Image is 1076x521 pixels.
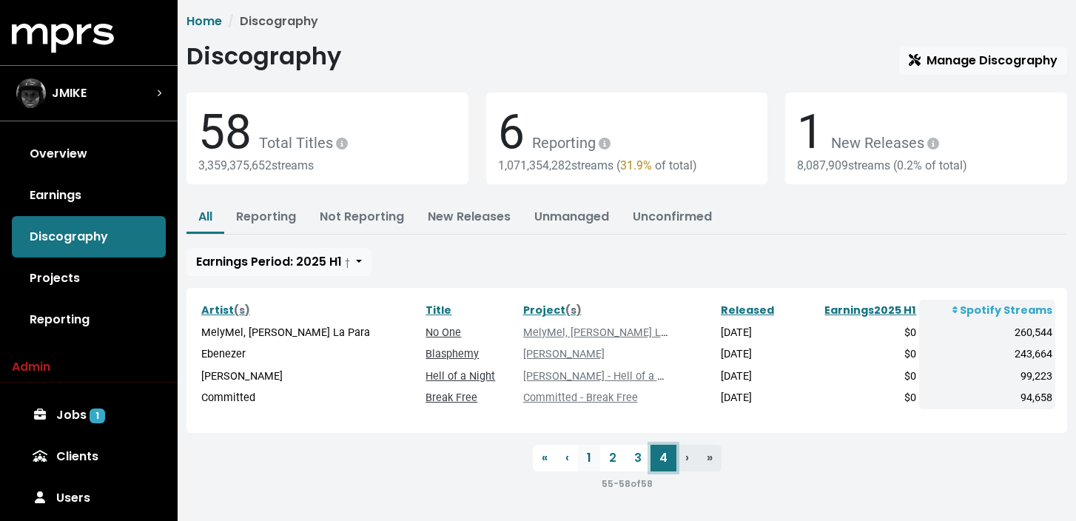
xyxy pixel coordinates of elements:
[718,366,794,388] td: [DATE]
[620,158,652,172] span: 31.9%
[12,29,114,46] a: mprs logo
[797,325,917,341] div: $0
[12,477,166,519] a: Users
[498,158,756,172] div: 1,071,354,282 streams ( of total)
[602,477,653,490] small: 55 - 58 of 58
[797,104,824,160] span: 1
[824,134,942,152] span: New Releases
[523,391,638,404] a: Committed - Break Free
[12,436,166,477] a: Clients
[12,133,166,175] a: Overview
[523,348,605,360] a: [PERSON_NAME]
[625,445,650,471] a: 3
[919,300,1055,322] th: Spotify Streams
[523,370,683,383] a: [PERSON_NAME] - Hell of a Night
[600,445,625,471] a: 2
[797,390,917,406] div: $0
[186,248,371,276] button: Earnings Period: 2025 H1 †
[426,370,495,383] a: Hell of a Night
[12,175,166,216] a: Earnings
[534,208,609,225] a: Unmanaged
[12,299,166,340] a: Reporting
[198,322,423,344] td: MelyMel, [PERSON_NAME] La Para
[919,322,1055,344] td: 260,544
[198,366,423,388] td: [PERSON_NAME]
[12,394,166,436] a: Jobs 1
[523,303,582,317] a: Project(s)
[320,208,404,225] a: Not Reporting
[633,208,712,225] a: Unconfirmed
[426,348,479,360] a: Blasphemy
[196,253,350,270] span: Earnings Period: 2025 H1
[186,13,1067,30] nav: breadcrumb
[222,13,318,30] li: Discography
[919,343,1055,366] td: 243,664
[426,391,477,404] a: Break Free
[718,322,794,344] td: [DATE]
[797,346,917,363] div: $0
[52,84,87,102] span: JMIKE
[201,303,250,317] a: Artist(s)
[721,303,774,317] a: Released
[236,208,296,225] a: Reporting
[797,369,917,385] div: $0
[899,47,1067,75] a: Manage Discography
[198,158,457,172] div: 3,359,375,652 streams
[919,366,1055,388] td: 99,223
[252,134,351,152] span: Total Titles
[198,104,252,160] span: 58
[12,258,166,299] a: Projects
[186,13,222,30] a: Home
[565,449,569,466] span: ‹
[523,326,736,339] a: MelyMel, [PERSON_NAME] La Para - No One
[919,387,1055,409] td: 94,658
[797,158,1055,172] div: 8,087,909 streams ( of total)
[718,343,794,366] td: [DATE]
[426,326,461,339] a: No One
[909,52,1057,69] span: Manage Discography
[650,445,676,471] a: 4
[198,208,212,225] a: All
[198,387,423,409] td: Committed
[525,134,613,152] span: Reporting
[426,303,451,317] a: Title
[345,256,350,269] small: †
[428,208,511,225] a: New Releases
[542,449,548,466] span: «
[565,303,582,317] span: (s)
[824,303,916,317] a: Earnings2025 H1
[16,78,46,108] img: The selected account / producer
[90,409,105,423] span: 1
[578,445,600,471] a: 1
[718,387,794,409] td: [DATE]
[498,104,525,160] span: 6
[234,303,250,317] span: (s)
[198,343,423,366] td: Ebenezer
[897,158,922,172] span: 0.2%
[186,42,341,70] h1: Discography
